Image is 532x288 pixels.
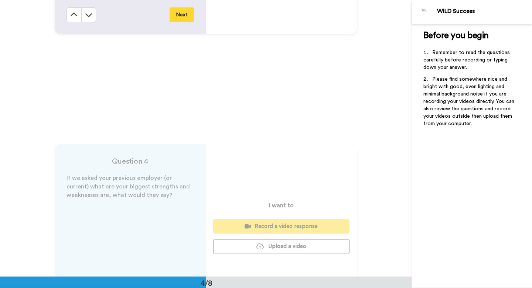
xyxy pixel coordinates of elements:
[213,219,349,234] button: Record a video response
[219,222,344,230] div: Record a video response
[437,8,532,15] div: WILD Success
[189,278,224,288] div: 4/8
[66,156,194,167] h4: Question 4
[269,201,294,210] p: I want to
[423,77,516,126] span: Please find somewhere nice and bright with good, even lighting and minimal background noise if yo...
[213,239,349,254] button: Upload a video
[66,175,191,198] span: If we asked your previous employer (or current) what are your biggest strengths and weaknesses ar...
[416,3,433,21] img: Profile Image
[423,50,511,70] span: Remember to read the questions carefully before recording or typing down your answer.
[423,31,489,40] span: Before you begin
